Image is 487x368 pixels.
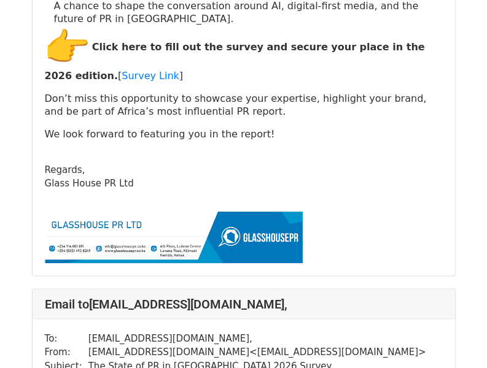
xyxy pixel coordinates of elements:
[45,345,88,359] td: From:
[45,296,443,311] h4: Email to [EMAIL_ADDRESS][DOMAIN_NAME] ,
[45,25,89,69] img: 👉
[426,309,487,368] iframe: Chat Widget
[45,163,443,177] div: Regards,
[45,25,443,82] p: [ ]
[122,70,179,82] a: Survey Link
[45,40,425,82] strong: Click here to fill out the survey and secure your place in the 2026 edition.
[45,177,443,191] div: Glass House PR Ltd
[88,345,426,359] td: [EMAIL_ADDRESS][DOMAIN_NAME] < [EMAIL_ADDRESS][DOMAIN_NAME] >
[45,331,88,345] td: To:
[45,191,303,263] img: AIorK4xP1F1tMhIELxnnhcuegNMLiyJmOjemEAqaWZ-NpqipSzwlN3MS0hapSYe2UV1u8TSCeDy5gKZ-Us6j
[45,92,443,118] p: Don’t miss this opportunity to showcase your expertise, highlight your brand, and be part of Afri...
[45,128,443,140] p: We look forward to featuring you in the report!
[88,331,426,345] td: [EMAIL_ADDRESS][DOMAIN_NAME] ,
